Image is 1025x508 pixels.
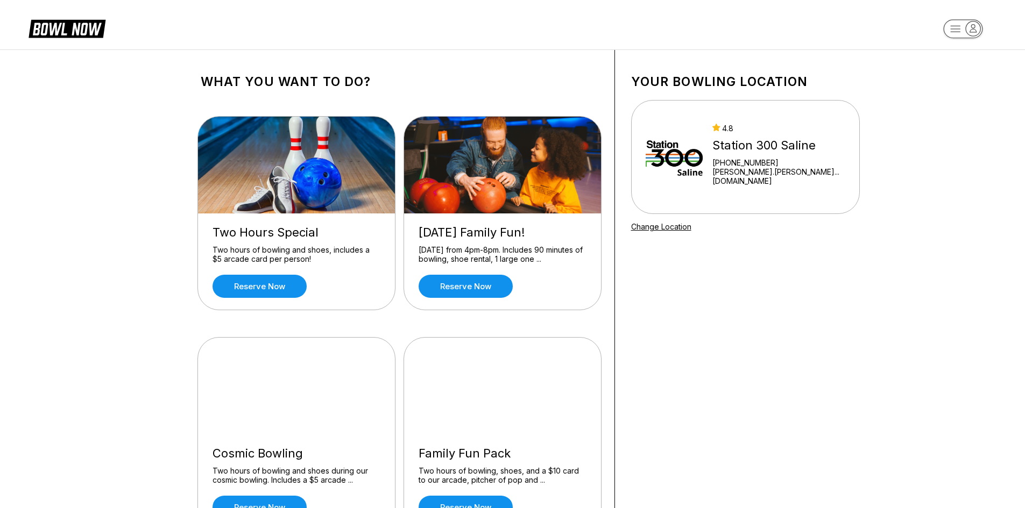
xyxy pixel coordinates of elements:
img: Two Hours Special [198,117,396,213]
img: Cosmic Bowling [198,338,396,434]
h1: Your bowling location [631,74,860,89]
img: Friday Family Fun! [404,117,602,213]
a: Reserve now [213,275,307,298]
div: Cosmic Bowling [213,446,380,461]
div: Two hours of bowling and shoes, includes a $5 arcade card per person! [213,245,380,264]
div: [DATE] from 4pm-8pm. Includes 90 minutes of bowling, shoe rental, 1 large one ... [419,245,586,264]
img: Family Fun Pack [404,338,602,434]
div: 4.8 [712,124,845,133]
a: Reserve now [419,275,513,298]
img: Station 300 Saline [646,117,703,197]
div: Two hours of bowling and shoes during our cosmic bowling. Includes a $5 arcade ... [213,466,380,485]
div: Two hours of bowling, shoes, and a $10 card to our arcade, pitcher of pop and ... [419,466,586,485]
a: [PERSON_NAME].[PERSON_NAME]...[DOMAIN_NAME] [712,167,845,185]
div: Family Fun Pack [419,446,586,461]
div: Station 300 Saline [712,138,845,153]
h1: What you want to do? [201,74,598,89]
a: Change Location [631,222,691,231]
div: [DATE] Family Fun! [419,225,586,240]
div: Two Hours Special [213,225,380,240]
div: [PHONE_NUMBER] [712,158,845,167]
